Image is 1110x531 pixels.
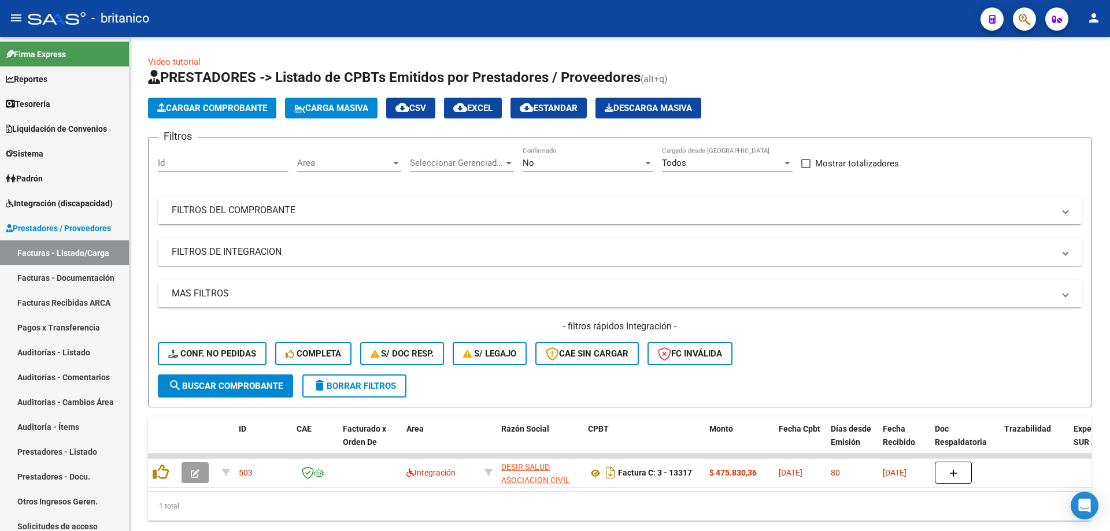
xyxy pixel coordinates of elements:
datatable-header-cell: Area [402,417,480,467]
span: Borrar Filtros [313,381,396,391]
span: Estandar [520,103,578,113]
span: Firma Express [6,48,66,61]
span: Días desde Emisión [831,424,871,447]
button: Cargar Comprobante [148,98,276,118]
span: S/ legajo [463,348,516,359]
span: - britanico [91,6,150,31]
span: Tesorería [6,98,50,110]
button: EXCEL [444,98,502,118]
datatable-header-cell: CAE [292,417,338,467]
datatable-header-cell: Fecha Recibido [878,417,930,467]
span: Trazabilidad [1004,424,1051,433]
button: S/ Doc Resp. [360,342,445,365]
div: 30714709344 [501,461,579,485]
button: CSV [386,98,435,118]
button: Estandar [510,98,587,118]
i: Descargar documento [603,463,618,482]
span: Seleccionar Gerenciador [410,158,504,168]
span: Integración [406,468,456,477]
datatable-header-cell: Razón Social [497,417,583,467]
span: EXCEL [453,103,493,113]
mat-panel-title: MAS FILTROS [172,287,1054,300]
button: Borrar Filtros [302,374,406,398]
span: Integración (discapacidad) [6,197,113,210]
span: Todos [662,158,686,168]
datatable-header-cell: CPBT [583,417,705,467]
span: PRESTADORES -> Listado de CPBTs Emitidos por Prestadores / Proveedores [148,69,641,86]
button: CAE SIN CARGAR [535,342,639,365]
mat-icon: cloud_download [453,101,467,114]
mat-icon: search [168,378,182,392]
h3: Filtros [158,128,198,144]
span: Doc Respaldatoria [935,424,987,447]
span: Carga Masiva [294,103,368,113]
span: Area [406,424,424,433]
span: Prestadores / Proveedores [6,222,111,235]
span: Liquidación de Convenios [6,122,107,135]
mat-expansion-panel-header: FILTROS DE INTEGRACION [158,238,1082,266]
span: 80 [831,468,840,477]
strong: $ 475.830,36 [709,468,757,477]
h4: - filtros rápidos Integración - [158,320,1082,333]
button: S/ legajo [453,342,527,365]
span: DESIR SALUD ASOCIACION CIVIL [501,462,570,485]
button: Completa [275,342,351,365]
span: Area [297,158,391,168]
span: CAE [297,424,312,433]
mat-icon: delete [313,378,327,392]
datatable-header-cell: Monto [705,417,774,467]
span: (alt+q) [641,73,668,84]
div: Open Intercom Messenger [1071,492,1098,519]
span: Fecha Cpbt [779,424,820,433]
span: CAE SIN CARGAR [546,348,628,359]
span: Razón Social [501,424,549,433]
app-download-masive: Descarga masiva de comprobantes (adjuntos) [595,98,701,118]
button: FC Inválida [647,342,732,365]
span: Padrón [6,172,43,185]
span: Mostrar totalizadores [815,157,899,170]
button: Buscar Comprobante [158,374,293,398]
span: 503 [239,468,253,477]
span: FC Inválida [658,348,722,359]
span: CSV [395,103,426,113]
span: CPBT [588,424,609,433]
mat-icon: cloud_download [520,101,534,114]
button: Carga Masiva [285,98,378,118]
mat-icon: menu [9,11,23,25]
mat-panel-title: FILTROS DE INTEGRACION [172,246,1054,258]
span: [DATE] [779,468,802,477]
datatable-header-cell: ID [234,417,292,467]
span: Cargar Comprobante [157,103,267,113]
span: Fecha Recibido [883,424,915,447]
datatable-header-cell: Fecha Cpbt [774,417,826,467]
a: Video tutorial [148,57,201,67]
span: Descarga Masiva [605,103,692,113]
span: Sistema [6,147,43,160]
span: No [523,158,534,168]
span: Completa [286,348,341,359]
datatable-header-cell: Facturado x Orden De [338,417,402,467]
span: Conf. no pedidas [168,348,256,359]
span: Facturado x Orden De [343,424,386,447]
span: Buscar Comprobante [168,381,283,391]
strong: Factura C: 3 - 13317 [618,469,692,478]
mat-icon: cloud_download [395,101,409,114]
mat-expansion-panel-header: FILTROS DEL COMPROBANTE [158,196,1082,224]
datatable-header-cell: Doc Respaldatoria [930,417,1000,467]
datatable-header-cell: Trazabilidad [1000,417,1069,467]
span: S/ Doc Resp. [371,348,434,359]
span: ID [239,424,246,433]
mat-panel-title: FILTROS DEL COMPROBANTE [172,204,1054,217]
span: Monto [709,424,733,433]
datatable-header-cell: Días desde Emisión [826,417,878,467]
mat-expansion-panel-header: MAS FILTROS [158,280,1082,307]
button: Descarga Masiva [595,98,701,118]
span: Reportes [6,73,47,86]
span: [DATE] [883,468,906,477]
div: 1 total [148,492,1091,521]
button: Conf. no pedidas [158,342,267,365]
mat-icon: person [1087,11,1101,25]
